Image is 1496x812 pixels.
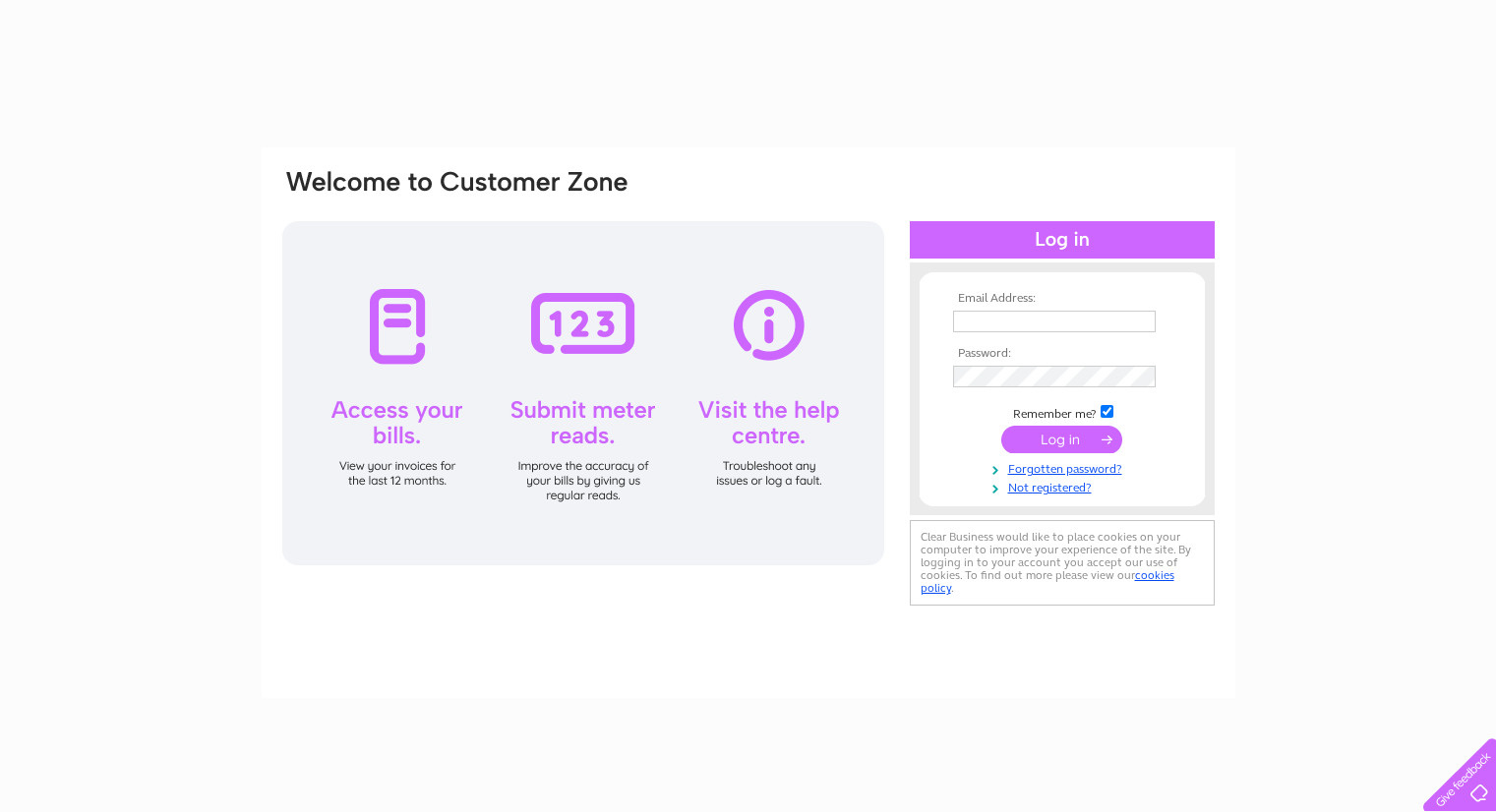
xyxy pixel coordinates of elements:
a: Not registered? [953,477,1176,495]
div: Clear Business would like to place cookies on your computer to improve your experience of the sit... [910,520,1215,606]
td: Remember me? [948,402,1176,422]
a: cookies policy [921,568,1174,595]
th: Email Address: [948,292,1176,306]
a: Forgotten password? [953,458,1176,477]
input: Submit [1001,426,1122,453]
th: Password: [948,347,1176,361]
